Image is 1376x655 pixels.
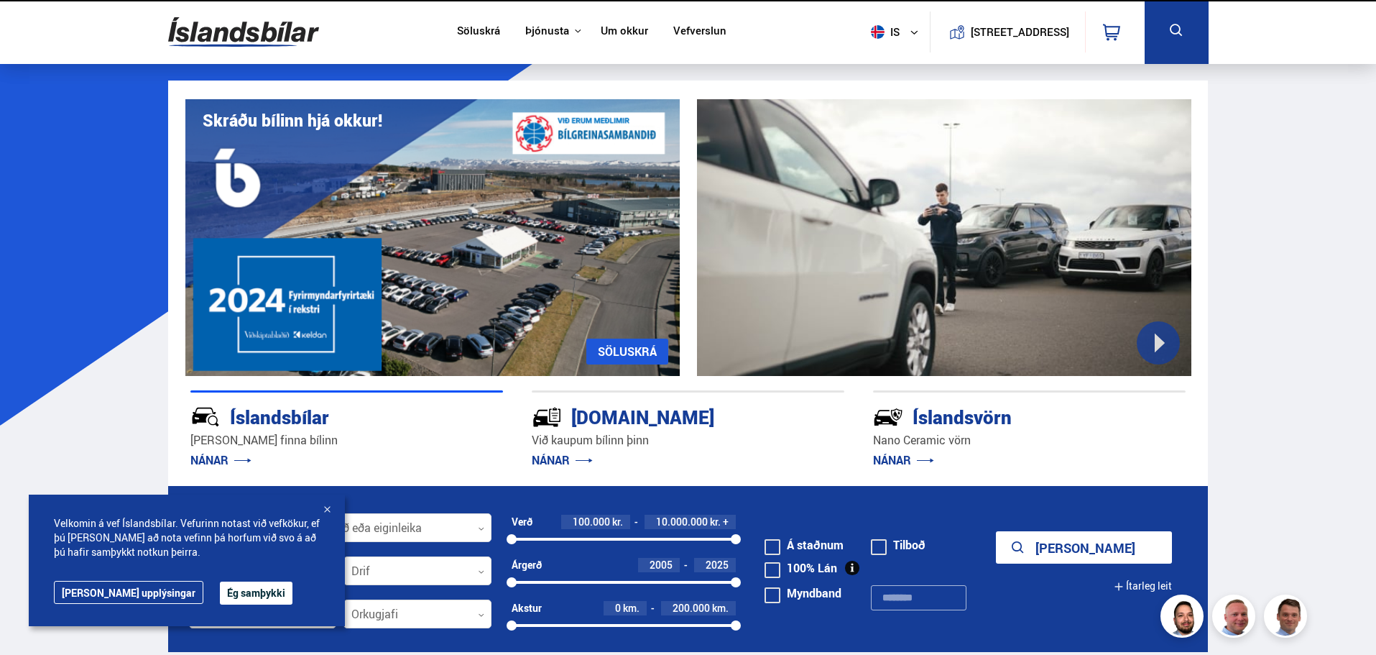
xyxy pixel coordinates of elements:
[457,24,500,40] a: Söluskrá
[54,516,320,559] span: Velkomin á vef Íslandsbílar. Vefurinn notast við vefkökur, ef þú [PERSON_NAME] að nota vefinn þá ...
[190,402,221,432] img: JRvxyua_JYH6wB4c.svg
[512,516,532,528] div: Verð
[712,603,729,614] span: km.
[1114,570,1172,603] button: Ítarleg leit
[765,562,837,574] label: 100% Lán
[203,111,382,130] h1: Skráðu bílinn hjá okkur!
[54,581,203,604] a: [PERSON_NAME] upplýsingar
[871,25,885,39] img: svg+xml;base64,PHN2ZyB4bWxucz0iaHR0cDovL3d3dy53My5vcmcvMjAwMC9zdmciIHdpZHRoPSI1MTIiIGhlaWdodD0iNT...
[190,452,251,468] a: NÁNAR
[650,558,673,572] span: 2005
[601,24,648,40] a: Um okkur
[168,9,319,55] img: G0Ugv5HjCgRt.svg
[615,601,621,615] span: 0
[765,539,844,551] label: Á staðnum
[1214,597,1257,640] img: siFngHWaQ9KaOqBr.png
[512,603,542,614] div: Akstur
[656,515,708,528] span: 10.000.000
[873,452,934,468] a: NÁNAR
[573,515,610,528] span: 100.000
[765,587,841,599] label: Myndband
[612,516,623,528] span: kr.
[220,582,292,605] button: Ég samþykki
[865,25,901,39] span: is
[865,11,930,53] button: is
[873,403,1135,429] div: Íslandsvörn
[623,603,639,614] span: km.
[532,452,593,468] a: NÁNAR
[723,516,729,528] span: +
[532,403,793,429] div: [DOMAIN_NAME]
[976,26,1064,38] button: [STREET_ADDRESS]
[706,558,729,572] span: 2025
[873,432,1186,449] p: Nano Ceramic vörn
[996,531,1172,564] button: [PERSON_NAME]
[1266,597,1309,640] img: FbJEzSuNWCJXmdc-.webp
[532,402,562,432] img: tr5P-W3DuiFaO7aO.svg
[938,12,1077,52] a: [STREET_ADDRESS]
[871,539,925,551] label: Tilboð
[525,24,569,38] button: Þjónusta
[586,339,668,365] a: SÖLUSKRÁ
[190,432,503,449] p: [PERSON_NAME] finna bílinn
[532,432,844,449] p: Við kaupum bílinn þinn
[190,403,452,429] div: Íslandsbílar
[185,99,680,376] img: eKx6w-_Home_640_.png
[710,516,721,528] span: kr.
[673,601,710,615] span: 200.000
[673,24,726,40] a: Vefverslun
[873,402,903,432] img: -Svtn6bYgwAsiwNX.svg
[512,559,542,571] div: Árgerð
[1163,597,1206,640] img: nhp88E3Fdnt1Opn2.png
